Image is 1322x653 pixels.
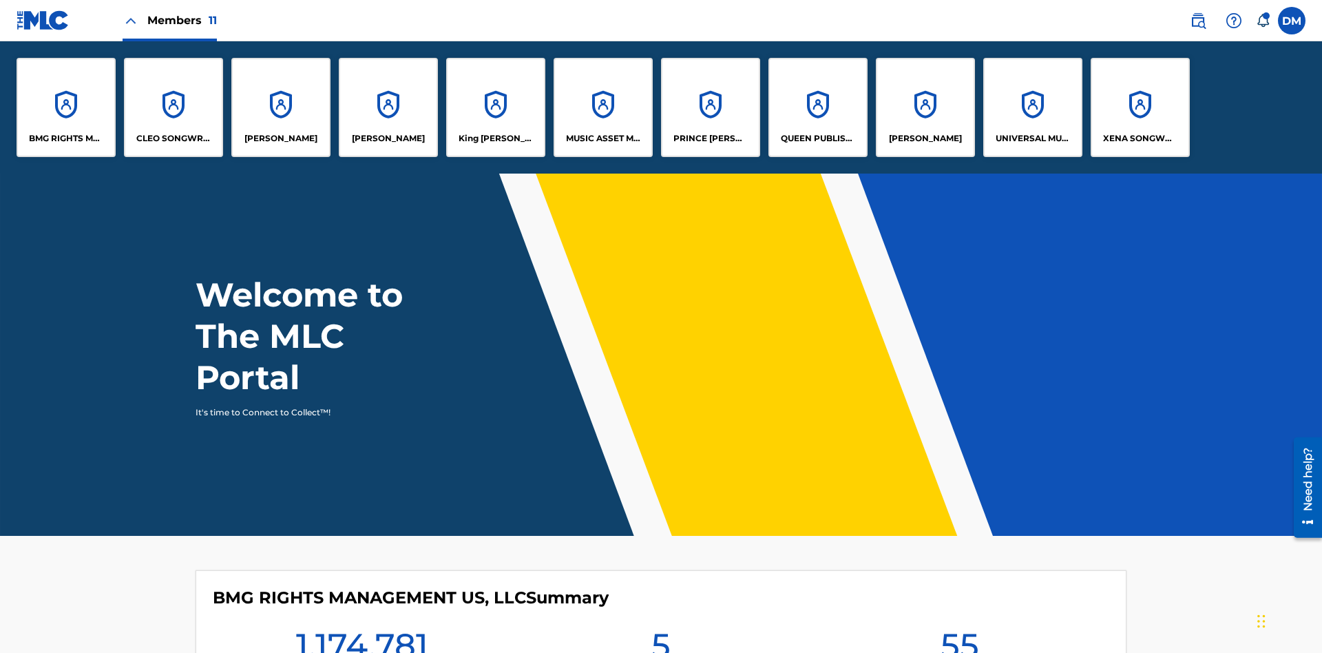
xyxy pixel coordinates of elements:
a: AccountsUNIVERSAL MUSIC PUB GROUP [983,58,1082,157]
img: Close [123,12,139,29]
iframe: Resource Center [1283,432,1322,545]
p: King McTesterson [459,132,534,145]
a: AccountsQUEEN PUBLISHA [768,58,868,157]
p: RONALD MCTESTERSON [889,132,962,145]
p: PRINCE MCTESTERSON [673,132,748,145]
p: It's time to Connect to Collect™! [196,406,434,419]
div: User Menu [1278,7,1305,34]
a: AccountsMUSIC ASSET MANAGEMENT (MAM) [554,58,653,157]
p: ELVIS COSTELLO [244,132,317,145]
a: AccountsXENA SONGWRITER [1091,58,1190,157]
div: Notifications [1256,14,1270,28]
a: Public Search [1184,7,1212,34]
a: Accounts[PERSON_NAME] [876,58,975,157]
span: Members [147,12,217,28]
div: Help [1220,7,1248,34]
p: QUEEN PUBLISHA [781,132,856,145]
a: AccountsKing [PERSON_NAME] [446,58,545,157]
a: Accounts[PERSON_NAME] [339,58,438,157]
h4: BMG RIGHTS MANAGEMENT US, LLC [213,588,609,608]
a: Accounts[PERSON_NAME] [231,58,330,157]
a: AccountsPRINCE [PERSON_NAME] [661,58,760,157]
a: AccountsCLEO SONGWRITER [124,58,223,157]
div: Drag [1257,601,1266,642]
p: XENA SONGWRITER [1103,132,1178,145]
p: MUSIC ASSET MANAGEMENT (MAM) [566,132,641,145]
img: search [1190,12,1206,29]
h1: Welcome to The MLC Portal [196,274,453,398]
p: EYAMA MCSINGER [352,132,425,145]
p: CLEO SONGWRITER [136,132,211,145]
p: UNIVERSAL MUSIC PUB GROUP [996,132,1071,145]
span: 11 [209,14,217,27]
a: AccountsBMG RIGHTS MANAGEMENT US, LLC [17,58,116,157]
img: help [1226,12,1242,29]
p: BMG RIGHTS MANAGEMENT US, LLC [29,132,104,145]
img: MLC Logo [17,10,70,30]
iframe: Chat Widget [1253,587,1322,653]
